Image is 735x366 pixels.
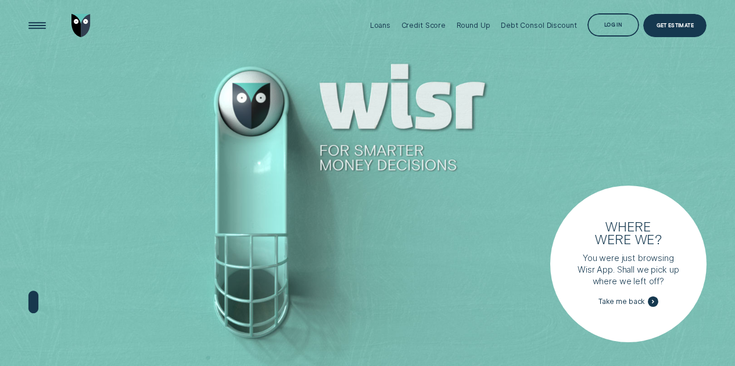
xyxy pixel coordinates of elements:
[26,14,49,37] button: Open Menu
[550,186,707,342] a: Where were we?You were just browsing Wisr App. Shall we pick up where we left off?Take me back
[370,21,390,30] div: Loans
[71,14,91,37] img: Wisr
[401,21,446,30] div: Credit Score
[587,13,639,37] button: Log in
[598,298,646,306] span: Take me back
[643,14,707,37] a: Get Estimate
[590,220,666,245] h3: Where were we?
[501,21,576,30] div: Debt Consol Discount
[457,21,490,30] div: Round Up
[576,252,680,287] p: You were just browsing Wisr App. Shall we pick up where we left off?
